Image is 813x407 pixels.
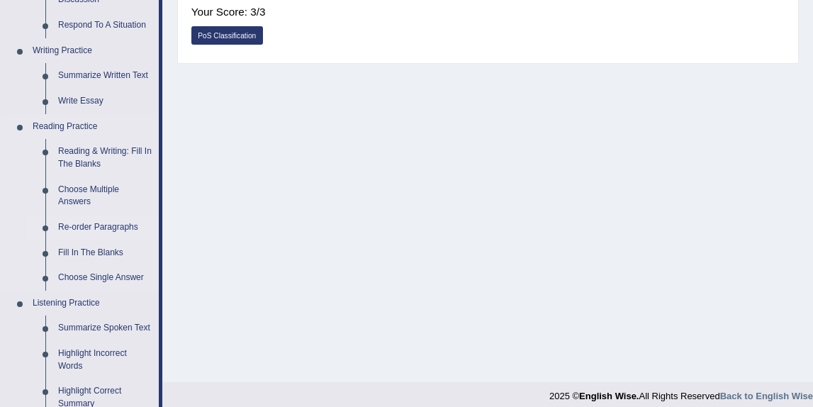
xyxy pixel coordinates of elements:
[52,177,159,215] a: Choose Multiple Answers
[52,89,159,114] a: Write Essay
[52,139,159,177] a: Reading & Writing: Fill In The Blanks
[52,265,159,291] a: Choose Single Answer
[52,341,159,379] a: Highlight Incorrect Words
[579,391,639,401] strong: English Wise.
[52,215,159,240] a: Re-order Paragraphs
[26,114,159,140] a: Reading Practice
[720,391,813,401] a: Back to English Wise
[26,38,159,64] a: Writing Practice
[26,291,159,316] a: Listening Practice
[52,240,159,266] a: Fill In The Blanks
[52,316,159,341] a: Summarize Spoken Text
[549,382,813,403] div: 2025 © All Rights Reserved
[52,63,159,89] a: Summarize Written Text
[52,13,159,38] a: Respond To A Situation
[191,26,263,45] a: PoS Classification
